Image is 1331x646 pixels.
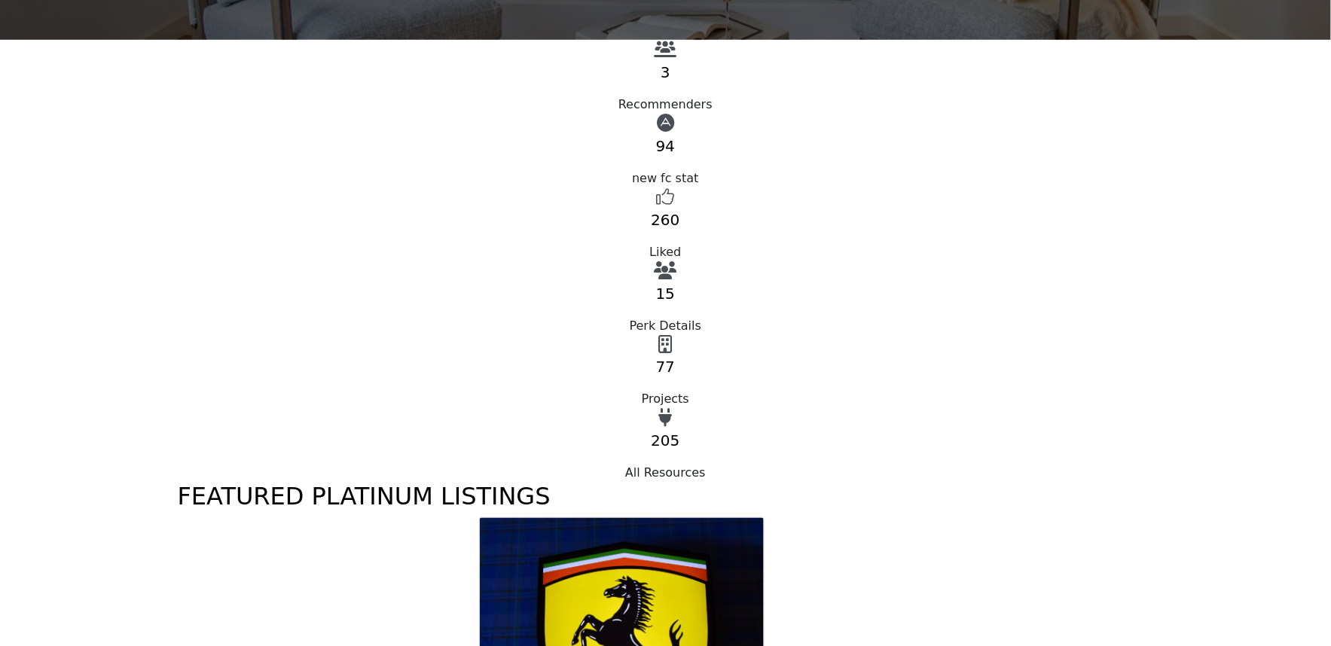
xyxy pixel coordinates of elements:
[178,243,1154,261] div: Liked
[178,169,1154,187] div: new fc stat
[651,211,679,229] a: 260
[655,44,677,59] a: View Recommenders
[656,358,675,376] a: 77
[178,483,1154,511] h2: FEATURED PLATINUM LISTINGS
[178,96,1154,114] div: Recommenders
[651,432,679,450] a: 205
[178,317,1154,335] div: Perk Details
[178,465,1154,483] div: All Resources
[661,63,670,81] a: 3
[656,285,675,303] a: 15
[657,187,675,206] i: Go to Liked
[656,137,675,155] a: 94
[178,391,1154,409] div: Projects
